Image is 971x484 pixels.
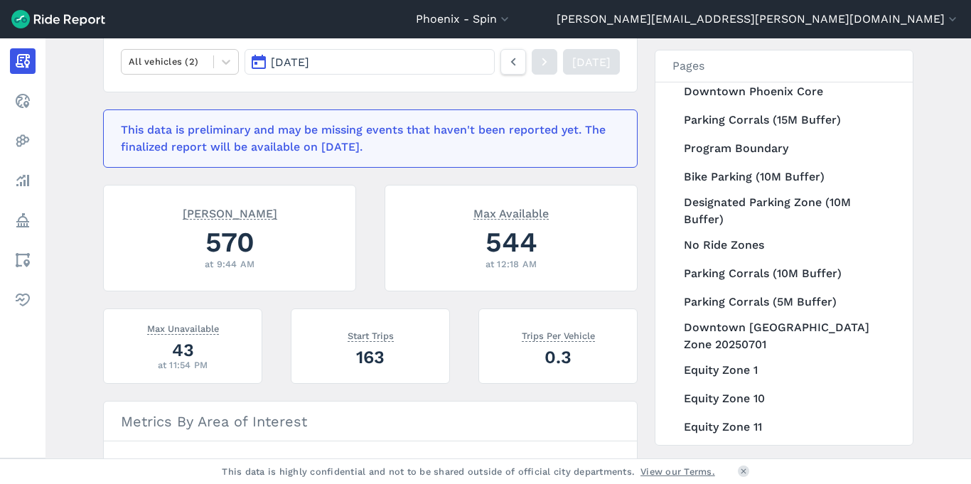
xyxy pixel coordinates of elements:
span: Start Trips [348,328,394,342]
a: View our Terms. [640,465,715,478]
span: Max Unavailable [147,321,219,335]
div: at 9:44 AM [121,257,338,271]
a: Parking Corrals (15M Buffer) [675,106,896,134]
a: Downtown [GEOGRAPHIC_DATA] Zone 20250701 [675,316,896,356]
span: [PERSON_NAME] [183,205,277,220]
div: 43 [121,338,245,362]
a: Equity Zone 10 [675,384,896,413]
button: [PERSON_NAME][EMAIL_ADDRESS][PERSON_NAME][DOMAIN_NAME] [557,11,960,28]
div: at 12:18 AM [402,257,620,271]
a: Equity Zone 2 [675,441,896,470]
div: at 11:54 PM [121,358,245,372]
a: Program Boundary [675,134,896,163]
button: Phoenix - Spin [416,11,512,28]
a: Areas [10,247,36,273]
h3: Metrics By Area of Interest [104,402,637,441]
span: Max Available [473,205,549,220]
span: [DATE] [271,55,309,69]
div: This data is preliminary and may be missing events that haven't been reported yet. The finalized ... [121,122,611,156]
a: Bike Parking (10M Buffer) [675,163,896,191]
div: 570 [121,222,338,262]
a: Parking Corrals (10M Buffer) [675,259,896,288]
a: Designated Parking Zone (10M Buffer) [675,191,896,231]
a: Report [10,48,36,74]
span: Trips Per Vehicle [522,328,595,342]
button: [DATE] [245,49,495,75]
a: Analyze [10,168,36,193]
a: Equity Zone 1 [675,356,896,384]
div: 544 [402,222,620,262]
div: 0.3 [496,345,620,370]
a: Heatmaps [10,128,36,154]
a: Parking Corrals (5M Buffer) [675,288,896,316]
a: Downtown Phoenix Core [675,77,896,106]
h3: Pages [655,50,913,82]
div: 163 [309,345,432,370]
a: [DATE] [563,49,620,75]
a: Health [10,287,36,313]
img: Ride Report [11,10,105,28]
a: Policy [10,208,36,233]
a: No Ride Zones [675,231,896,259]
a: Realtime [10,88,36,114]
a: Equity Zone 11 [675,413,896,441]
